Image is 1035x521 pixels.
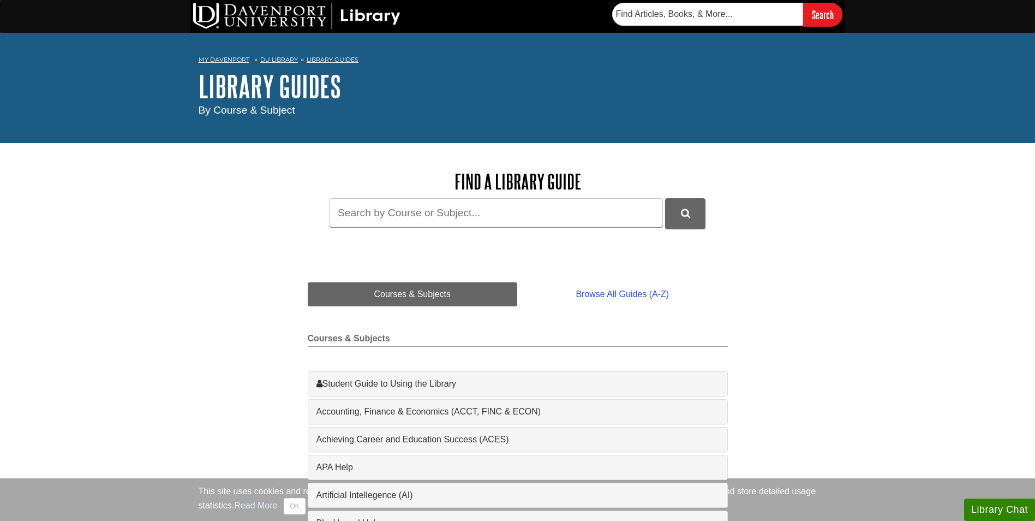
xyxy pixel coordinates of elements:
[199,485,837,514] div: This site uses cookies and records your IP address for usage statistics. Additionally, we use Goo...
[308,170,728,193] h2: Find a Library Guide
[199,70,837,103] h1: Library Guides
[681,209,690,218] i: Search Library Guides
[307,56,358,63] a: Library Guides
[234,501,277,510] a: Read More
[260,56,298,63] a: DU Library
[964,499,1035,521] button: Library Chat
[199,103,837,119] div: By Course & Subject
[316,433,719,446] a: Achieving Career and Education Success (ACES)
[517,282,727,306] a: Browse All Guides (A-Z)
[316,489,719,502] a: Artificial Intellegence (AI)
[612,3,842,26] form: Searches DU Library's articles, books, and more
[199,52,837,70] nav: breadcrumb
[284,498,305,514] button: Close
[330,198,663,227] input: Search by Course or Subject...
[612,3,803,26] input: Find Articles, Books, & More...
[316,405,719,418] a: Accounting, Finance & Economics (ACCT, FINC & ECON)
[308,282,518,306] a: Courses & Subjects
[316,377,719,390] a: Student Guide to Using the Library
[193,3,400,29] img: DU Library
[803,3,842,26] input: Search
[316,461,719,474] a: APA Help
[308,334,728,347] h2: Courses & Subjects
[199,55,249,64] a: My Davenport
